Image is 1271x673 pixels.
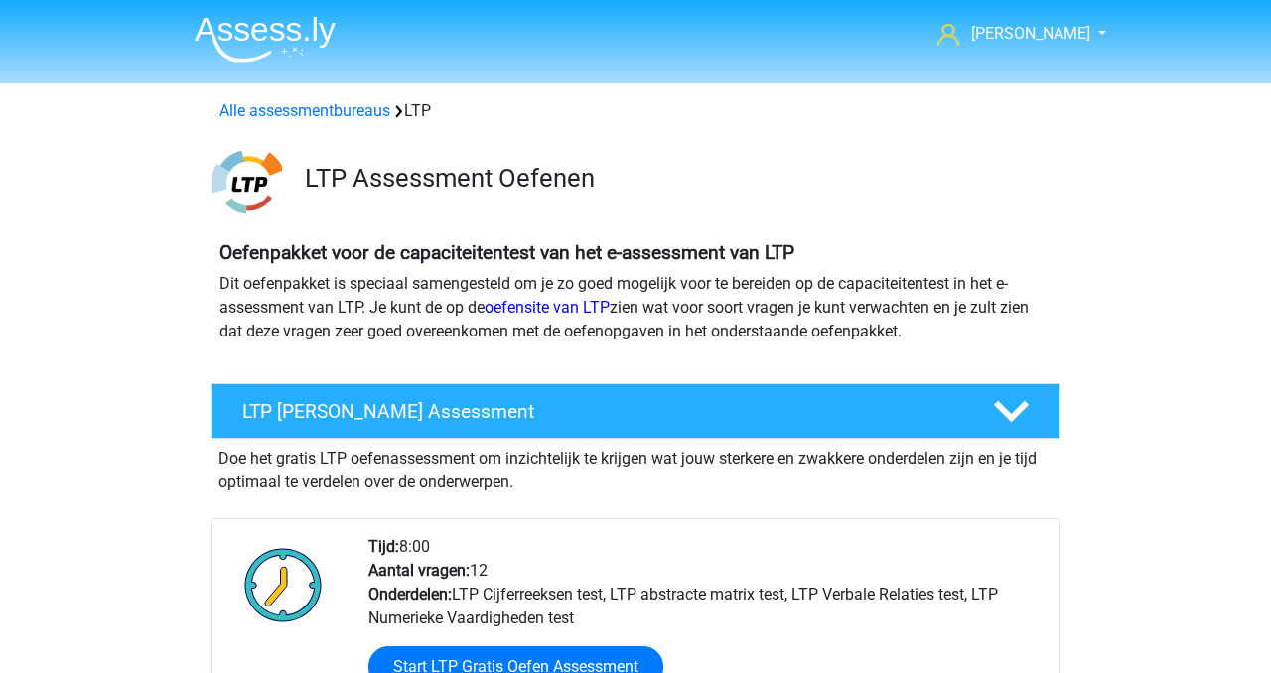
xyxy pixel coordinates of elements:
h4: LTP [PERSON_NAME] Assessment [242,400,961,423]
img: Assessly [195,16,336,63]
a: LTP [PERSON_NAME] Assessment [203,383,1068,439]
b: Oefenpakket voor de capaciteitentest van het e-assessment van LTP [219,241,794,264]
img: Klok [233,535,334,634]
a: oefensite van LTP [485,298,610,317]
a: [PERSON_NAME] [929,22,1092,46]
p: Dit oefenpakket is speciaal samengesteld om je zo goed mogelijk voor te bereiden op de capaciteit... [219,272,1052,343]
img: ltp.png [212,147,282,217]
span: [PERSON_NAME] [971,24,1090,43]
a: Alle assessmentbureaus [219,101,390,120]
b: Onderdelen: [368,585,452,604]
div: LTP [212,99,1059,123]
h3: LTP Assessment Oefenen [305,163,1045,194]
b: Aantal vragen: [368,561,470,580]
b: Tijd: [368,537,399,556]
div: Doe het gratis LTP oefenassessment om inzichtelijk te krijgen wat jouw sterkere en zwakkere onder... [211,439,1060,494]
